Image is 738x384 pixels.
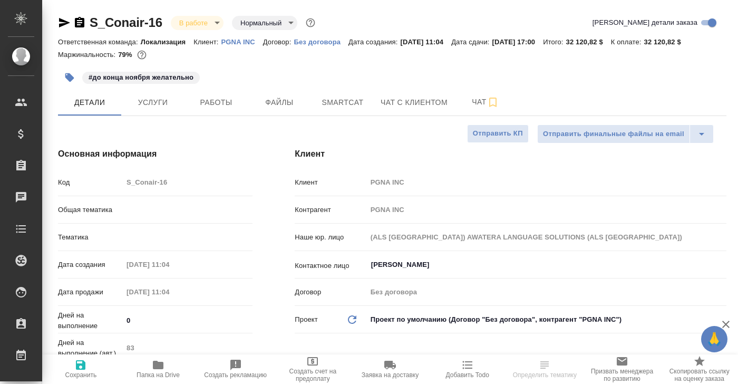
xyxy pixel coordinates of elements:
[193,38,221,46] p: Клиент:
[367,229,726,245] input: Пустое поле
[294,37,348,46] a: Без договора
[473,128,523,140] span: Отправить КП
[254,96,305,109] span: Файлы
[58,310,123,331] p: Дней на выполнение
[429,354,506,384] button: Добавить Todo
[58,287,123,297] p: Дата продажи
[304,16,317,30] button: Доп статусы указывают на важность/срочность заказа
[317,96,368,109] span: Smartcat
[58,38,141,46] p: Ответственная команда:
[73,16,86,29] button: Скопировать ссылку
[590,368,655,382] span: Призвать менеджера по развитию
[487,96,499,109] svg: Подписаться
[232,16,297,30] div: В работе
[123,257,215,272] input: Пустое поле
[543,38,566,46] p: Итого:
[191,96,241,109] span: Работы
[197,354,274,384] button: Создать рекламацию
[661,354,738,384] button: Скопировать ссылку на оценку заказа
[506,354,584,384] button: Определить тематику
[90,15,162,30] a: S_Conair-16
[537,124,714,143] div: split button
[492,38,543,46] p: [DATE] 17:00
[123,284,215,300] input: Пустое поле
[64,96,115,109] span: Детали
[295,148,726,160] h4: Клиент
[401,38,452,46] p: [DATE] 11:04
[123,313,253,328] input: ✎ Введи что-нибудь
[137,371,180,379] span: Папка на Drive
[537,124,690,143] button: Отправить финальные файлы на email
[445,371,489,379] span: Добавить Todo
[123,175,253,190] input: Пустое поле
[367,175,726,190] input: Пустое поле
[295,205,366,215] p: Контрагент
[295,177,366,188] p: Клиент
[118,51,134,59] p: 79%
[263,38,294,46] p: Договор:
[295,314,318,325] p: Проект
[58,16,71,29] button: Скопировать ссылку для ЯМессенджера
[176,18,211,27] button: В работе
[294,38,348,46] p: Без договора
[701,326,727,352] button: 🙏
[123,201,253,219] div: ​
[280,368,345,382] span: Создать счет на предоплату
[348,38,400,46] p: Дата создания:
[274,354,352,384] button: Создать счет на предоплату
[58,260,123,270] p: Дата создания
[58,177,123,188] p: Код
[367,284,726,300] input: Пустое поле
[58,148,253,160] h4: Основная информация
[467,124,529,143] button: Отправить КП
[81,72,201,81] span: до конца ноября желательно
[295,232,366,243] p: Наше юр. лицо
[611,38,644,46] p: К оплате:
[221,38,263,46] p: PGNA INC
[705,328,723,350] span: 🙏
[593,17,697,28] span: [PERSON_NAME] детали заказа
[367,311,726,329] div: Проект по умолчанию (Договор "Без договора", контрагент "PGNA INC")
[667,368,732,382] span: Скопировать ссылку на оценку заказа
[89,72,193,83] p: #до конца ноября желательно
[381,96,448,109] span: Чат с клиентом
[295,287,366,297] p: Договор
[237,18,285,27] button: Нормальный
[451,38,492,46] p: Дата сдачи:
[362,371,419,379] span: Заявка на доставку
[584,354,661,384] button: Призвать менеджера по развитию
[352,354,429,384] button: Заявка на доставку
[128,96,178,109] span: Услуги
[123,340,253,356] input: Пустое поле
[65,371,97,379] span: Сохранить
[644,38,689,46] p: 32 120,82 $
[58,338,123,359] p: Дней на выполнение (авт.)
[123,228,253,246] div: ​
[141,38,194,46] p: Локализация
[135,48,149,62] button: 341628.30 RUB; 2380.00 USD;
[295,261,366,271] p: Контактное лицо
[460,95,511,109] span: Чат
[221,37,263,46] a: PGNA INC
[120,354,197,384] button: Папка на Drive
[42,354,120,384] button: Сохранить
[171,16,224,30] div: В работе
[721,264,723,266] button: Open
[513,371,577,379] span: Определить тематику
[204,371,267,379] span: Создать рекламацию
[543,128,684,140] span: Отправить финальные файлы на email
[566,38,611,46] p: 32 120,82 $
[58,66,81,89] button: Добавить тэг
[367,202,726,217] input: Пустое поле
[58,51,118,59] p: Маржинальность:
[58,205,123,215] p: Общая тематика
[58,232,123,243] p: Тематика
